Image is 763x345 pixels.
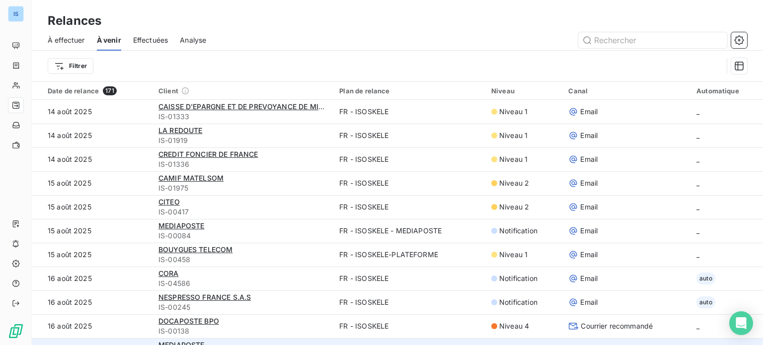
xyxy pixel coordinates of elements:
td: 14 août 2025 [32,147,153,171]
span: CAMIF MATELSOM [158,174,224,182]
div: Niveau [491,87,556,95]
span: Email [580,202,598,212]
td: 15 août 2025 [32,195,153,219]
td: FR - ISOSKELE-PLATEFORME [333,243,485,267]
span: auto [696,273,715,284]
span: IS-01919 [158,136,327,145]
span: _ [696,155,699,163]
span: Analyse [180,35,206,45]
span: Email [580,154,598,164]
img: Logo LeanPay [8,323,24,339]
span: À effectuer [48,35,85,45]
span: LA REDOUTE [158,126,203,135]
span: _ [696,179,699,187]
td: FR - ISOSKELE [333,195,485,219]
td: 14 août 2025 [32,124,153,147]
span: Email [580,297,598,307]
span: NESPRESSO FRANCE S.A.S [158,293,251,301]
span: 171 [103,86,116,95]
span: IS-01333 [158,112,327,122]
span: _ [696,322,699,330]
span: _ [696,203,699,211]
span: À venir [97,35,121,45]
span: IS-04586 [158,278,327,288]
span: Niveau 2 [499,202,529,212]
td: 16 août 2025 [32,290,153,314]
span: Niveau 1 [499,154,528,164]
div: Automatique [696,87,757,95]
span: IS-01975 [158,183,327,193]
span: Client [158,87,178,95]
div: Open Intercom Messenger [729,311,753,335]
span: CORA [158,269,179,277]
span: Email [580,274,598,283]
span: Niveau 4 [499,321,529,331]
td: 14 août 2025 [32,100,153,124]
span: Courrier recommandé [581,321,653,331]
span: BOUYGUES TELECOM [158,245,232,254]
span: _ [696,226,699,235]
span: Effectuées [133,35,168,45]
span: _ [696,131,699,139]
span: CREDIT FONCIER DE FRANCE [158,150,258,158]
span: _ [696,250,699,259]
span: CAISSE D'EPARGNE ET DE PREVOYANCE DE MIDI PYRENEES [158,102,364,111]
span: Email [580,250,598,260]
span: IS-00245 [158,302,327,312]
span: IS-00138 [158,326,327,336]
div: Canal [568,87,685,95]
td: FR - ISOSKELE [333,267,485,290]
span: _ [696,107,699,116]
td: 15 août 2025 [32,171,153,195]
td: FR - ISOSKELE [333,100,485,124]
span: DOCAPOSTE BPO [158,317,219,325]
span: auto [696,296,715,308]
td: FR - ISOSKELE [333,124,485,147]
span: Email [580,226,598,236]
td: FR - ISOSKELE [333,171,485,195]
span: IS-01336 [158,159,327,169]
td: 16 août 2025 [32,314,153,338]
span: Email [580,107,598,117]
span: CITEO [158,198,180,206]
span: IS-00084 [158,231,327,241]
span: MEDIAPOSTE [158,221,205,230]
span: Notification [499,297,537,307]
button: Filtrer [48,58,93,74]
span: Niveau 1 [499,250,528,260]
td: 15 août 2025 [32,243,153,267]
div: IS [8,6,24,22]
h3: Relances [48,12,101,30]
span: Niveau 1 [499,131,528,140]
td: FR - ISOSKELE - MEDIAPOSTE [333,219,485,243]
td: FR - ISOSKELE [333,290,485,314]
span: Notification [499,226,537,236]
span: Notification [499,274,537,283]
div: Date de relance [48,86,147,95]
td: FR - ISOSKELE [333,147,485,171]
input: Rechercher [578,32,727,48]
span: IS-00417 [158,207,327,217]
span: IS-00458 [158,255,327,265]
span: Email [580,131,598,140]
td: FR - ISOSKELE [333,314,485,338]
span: Niveau 2 [499,178,529,188]
td: 16 août 2025 [32,267,153,290]
span: Email [580,178,598,188]
td: 15 août 2025 [32,219,153,243]
div: Plan de relance [339,87,479,95]
span: Niveau 1 [499,107,528,117]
